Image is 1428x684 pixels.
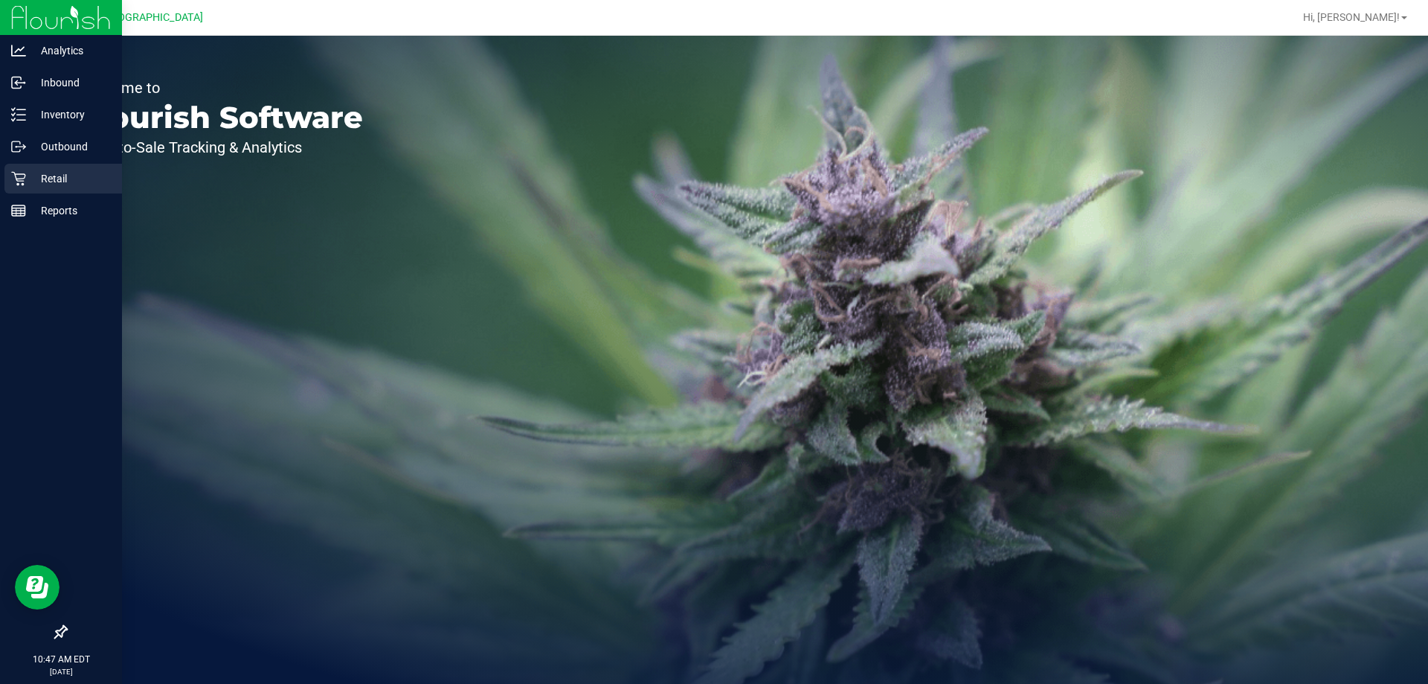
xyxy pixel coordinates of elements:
[26,170,115,188] p: Retail
[1303,11,1400,23] span: Hi, [PERSON_NAME]!
[26,106,115,124] p: Inventory
[11,43,26,58] inline-svg: Analytics
[11,171,26,186] inline-svg: Retail
[7,666,115,677] p: [DATE]
[26,42,115,60] p: Analytics
[101,11,203,24] span: [GEOGRAPHIC_DATA]
[11,203,26,218] inline-svg: Reports
[26,74,115,92] p: Inbound
[80,140,363,155] p: Seed-to-Sale Tracking & Analytics
[7,653,115,666] p: 10:47 AM EDT
[26,202,115,220] p: Reports
[15,565,59,610] iframe: Resource center
[11,107,26,122] inline-svg: Inventory
[11,139,26,154] inline-svg: Outbound
[80,103,363,132] p: Flourish Software
[80,80,363,95] p: Welcome to
[26,138,115,156] p: Outbound
[11,75,26,90] inline-svg: Inbound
